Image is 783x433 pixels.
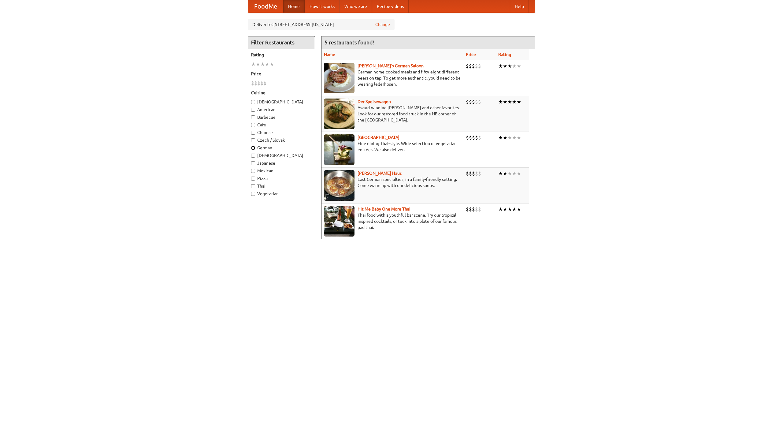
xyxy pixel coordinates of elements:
li: $ [466,206,469,213]
li: ★ [512,134,517,141]
input: Chinese [251,131,255,135]
label: German [251,145,312,151]
a: How it works [305,0,340,13]
li: ★ [507,134,512,141]
li: $ [466,99,469,105]
label: Mexican [251,168,312,174]
label: Japanese [251,160,312,166]
a: Price [466,52,476,57]
p: German home-cooked meals and fifty-eight different beers on tap. To get more authentic, you'd nee... [324,69,461,87]
label: Czech / Slovak [251,137,312,143]
li: $ [466,134,469,141]
li: ★ [503,206,507,213]
li: $ [472,99,475,105]
li: $ [257,80,260,87]
a: Who we are [340,0,372,13]
li: $ [478,206,481,213]
label: Chinese [251,129,312,136]
li: $ [475,99,478,105]
a: Rating [498,52,511,57]
p: Thai food with a youthful bar scene. Try our tropical inspired cocktails, or tuck into a plate of... [324,212,461,230]
a: Hit Me Baby One More Thai [358,207,410,211]
input: Mexican [251,169,255,173]
li: ★ [269,61,274,68]
li: $ [466,63,469,69]
li: ★ [512,170,517,177]
li: $ [263,80,266,87]
label: [DEMOGRAPHIC_DATA] [251,152,312,159]
li: $ [478,134,481,141]
li: ★ [512,206,517,213]
input: Czech / Slovak [251,138,255,142]
h5: Rating [251,52,312,58]
h5: Cuisine [251,90,312,96]
a: Recipe videos [372,0,409,13]
label: Cafe [251,122,312,128]
li: ★ [265,61,269,68]
li: $ [469,99,472,105]
input: Japanese [251,161,255,165]
input: Barbecue [251,115,255,119]
a: [GEOGRAPHIC_DATA] [358,135,399,140]
li: ★ [517,63,521,69]
li: $ [469,63,472,69]
li: ★ [503,134,507,141]
li: ★ [260,61,265,68]
li: $ [469,170,472,177]
li: $ [475,170,478,177]
li: $ [254,80,257,87]
li: ★ [517,206,521,213]
li: $ [478,170,481,177]
a: Help [510,0,529,13]
li: $ [475,206,478,213]
li: $ [251,80,254,87]
li: ★ [517,134,521,141]
label: [DEMOGRAPHIC_DATA] [251,99,312,105]
li: $ [260,80,263,87]
li: ★ [498,170,503,177]
li: ★ [507,170,512,177]
a: Change [375,21,390,28]
li: $ [472,63,475,69]
li: ★ [517,99,521,105]
a: Name [324,52,335,57]
label: Barbecue [251,114,312,120]
a: [PERSON_NAME] Haus [358,171,402,176]
a: Home [283,0,305,13]
a: [PERSON_NAME]'s German Saloon [358,63,424,68]
label: Thai [251,183,312,189]
h4: Filter Restaurants [248,36,315,49]
input: Cafe [251,123,255,127]
li: $ [472,170,475,177]
input: [DEMOGRAPHIC_DATA] [251,154,255,158]
img: satay.jpg [324,134,354,165]
p: East German specialties, in a family-friendly setting. Come warm up with our delicious soups. [324,176,461,189]
li: ★ [507,206,512,213]
li: ★ [503,99,507,105]
label: American [251,106,312,113]
li: $ [478,99,481,105]
li: ★ [512,99,517,105]
li: $ [472,134,475,141]
p: Award-winning [PERSON_NAME] and other favorites. Look for our restored food truck in the NE corne... [324,105,461,123]
img: kohlhaus.jpg [324,170,354,201]
img: babythai.jpg [324,206,354,237]
li: $ [469,134,472,141]
li: $ [475,134,478,141]
li: ★ [503,63,507,69]
li: ★ [498,206,503,213]
li: ★ [498,99,503,105]
b: Der Speisewagen [358,99,391,104]
input: German [251,146,255,150]
input: American [251,108,255,112]
li: ★ [251,61,256,68]
img: speisewagen.jpg [324,99,354,129]
p: Fine dining Thai-style. Wide selection of vegetarian entrées. We also deliver. [324,140,461,153]
li: $ [469,206,472,213]
h5: Price [251,71,312,77]
div: Deliver to: [STREET_ADDRESS][US_STATE] [248,19,395,30]
input: [DEMOGRAPHIC_DATA] [251,100,255,104]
